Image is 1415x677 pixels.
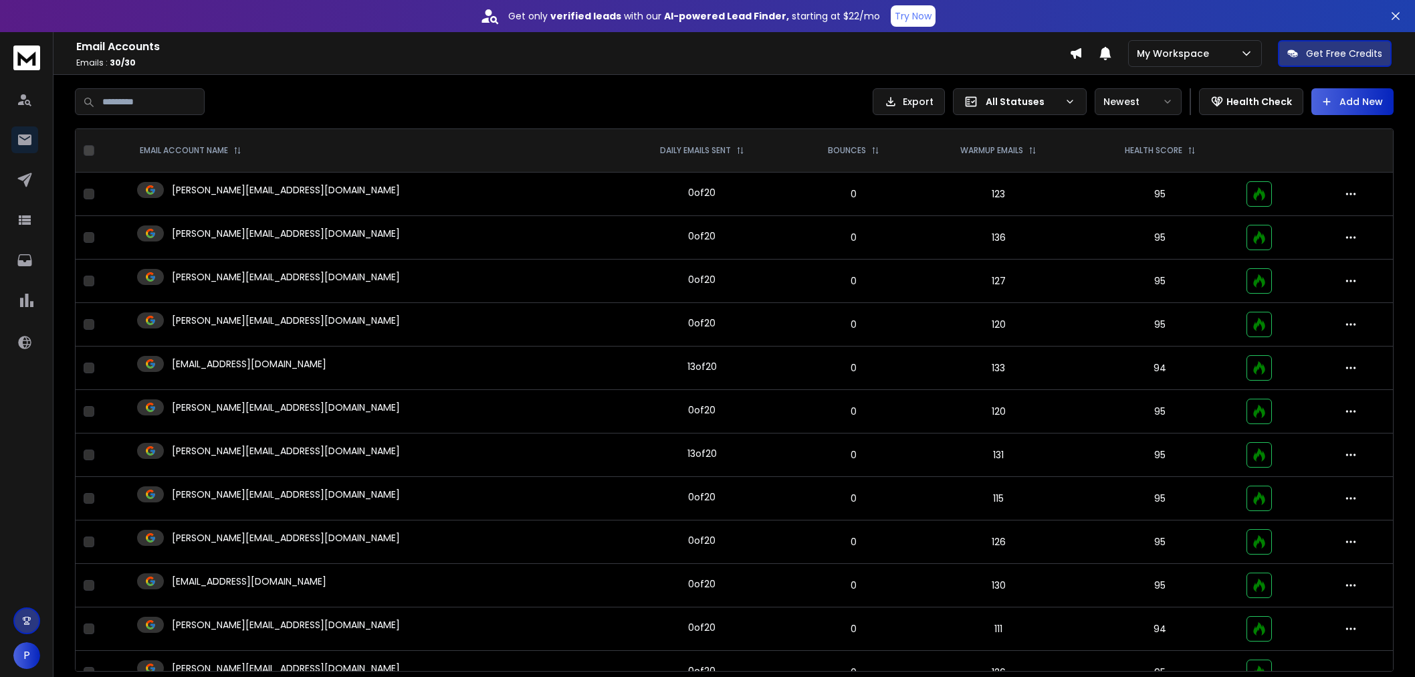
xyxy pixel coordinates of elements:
[1081,607,1238,651] td: 94
[800,492,907,505] p: 0
[800,187,907,201] p: 0
[1081,260,1238,303] td: 95
[13,642,40,669] button: P
[1095,88,1182,115] button: Newest
[891,5,936,27] button: Try Now
[800,274,907,288] p: 0
[873,88,945,115] button: Export
[172,662,400,675] p: [PERSON_NAME][EMAIL_ADDRESS][DOMAIN_NAME]
[915,216,1081,260] td: 136
[800,361,907,375] p: 0
[986,95,1059,108] p: All Statuses
[895,9,932,23] p: Try Now
[1081,303,1238,347] td: 95
[688,490,716,504] div: 0 of 20
[828,145,866,156] p: BOUNCES
[172,183,400,197] p: [PERSON_NAME][EMAIL_ADDRESS][DOMAIN_NAME]
[800,405,907,418] p: 0
[800,448,907,462] p: 0
[800,535,907,549] p: 0
[1081,520,1238,564] td: 95
[1199,88,1303,115] button: Health Check
[1081,173,1238,216] td: 95
[172,314,400,327] p: [PERSON_NAME][EMAIL_ADDRESS][DOMAIN_NAME]
[660,145,731,156] p: DAILY EMAILS SENT
[915,564,1081,607] td: 130
[800,579,907,592] p: 0
[140,145,241,156] div: EMAIL ACCOUNT NAME
[1081,390,1238,433] td: 95
[1278,40,1392,67] button: Get Free Credits
[550,9,621,23] strong: verified leads
[508,9,880,23] p: Get only with our starting at $22/mo
[688,229,716,243] div: 0 of 20
[664,9,789,23] strong: AI-powered Lead Finder,
[76,39,1069,55] h1: Email Accounts
[172,401,400,414] p: [PERSON_NAME][EMAIL_ADDRESS][DOMAIN_NAME]
[688,186,716,199] div: 0 of 20
[76,58,1069,68] p: Emails :
[688,621,716,634] div: 0 of 20
[915,433,1081,477] td: 131
[1081,564,1238,607] td: 95
[915,303,1081,347] td: 120
[172,618,400,632] p: [PERSON_NAME][EMAIL_ADDRESS][DOMAIN_NAME]
[13,45,40,70] img: logo
[172,227,400,240] p: [PERSON_NAME][EMAIL_ADDRESS][DOMAIN_NAME]
[915,347,1081,390] td: 133
[1306,47,1382,60] p: Get Free Credits
[688,316,716,330] div: 0 of 20
[110,57,136,68] span: 30 / 30
[1226,95,1292,108] p: Health Check
[1311,88,1394,115] button: Add New
[1137,47,1214,60] p: My Workspace
[800,231,907,244] p: 0
[915,477,1081,520] td: 115
[915,520,1081,564] td: 126
[688,534,716,547] div: 0 of 20
[688,273,716,286] div: 0 of 20
[688,577,716,591] div: 0 of 20
[1081,216,1238,260] td: 95
[960,145,1023,156] p: WARMUP EMAILS
[172,575,326,588] p: [EMAIL_ADDRESS][DOMAIN_NAME]
[800,318,907,331] p: 0
[172,531,400,545] p: [PERSON_NAME][EMAIL_ADDRESS][DOMAIN_NAME]
[915,390,1081,433] td: 120
[1125,145,1182,156] p: HEALTH SCORE
[688,403,716,417] div: 0 of 20
[800,622,907,636] p: 0
[915,607,1081,651] td: 111
[172,488,400,501] p: [PERSON_NAME][EMAIL_ADDRESS][DOMAIN_NAME]
[1081,433,1238,477] td: 95
[915,260,1081,303] td: 127
[687,447,717,460] div: 13 of 20
[915,173,1081,216] td: 123
[172,357,326,371] p: [EMAIL_ADDRESS][DOMAIN_NAME]
[172,270,400,284] p: [PERSON_NAME][EMAIL_ADDRESS][DOMAIN_NAME]
[1081,347,1238,390] td: 94
[687,360,717,373] div: 13 of 20
[172,444,400,458] p: [PERSON_NAME][EMAIL_ADDRESS][DOMAIN_NAME]
[1081,477,1238,520] td: 95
